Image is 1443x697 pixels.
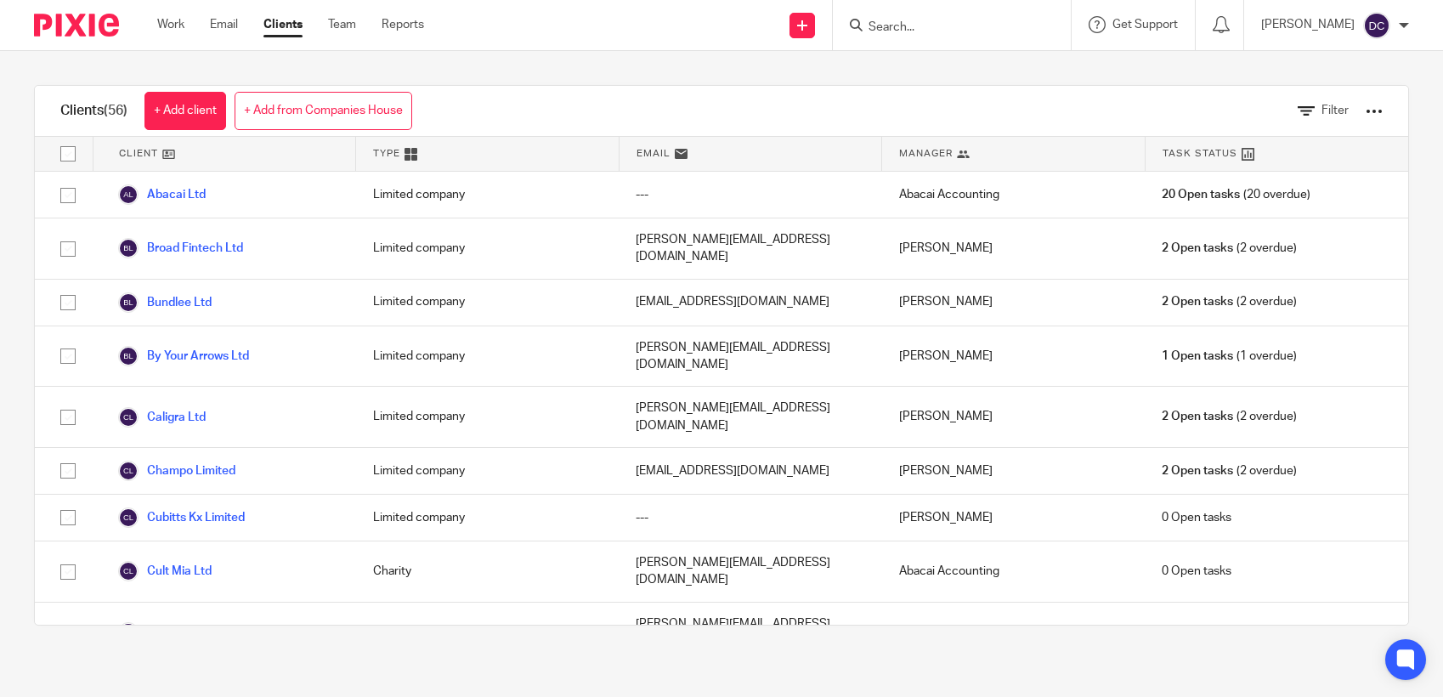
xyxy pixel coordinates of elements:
span: (2 overdue) [1162,293,1296,310]
div: [EMAIL_ADDRESS][DOMAIN_NAME] [619,280,882,326]
div: Limited company [356,603,620,663]
div: [PERSON_NAME][EMAIL_ADDRESS][DOMAIN_NAME] [619,603,882,663]
div: Limited company [356,280,620,326]
span: Get Support [1112,19,1178,31]
a: Abacai Ltd [118,184,206,205]
span: 1 Open tasks [1162,348,1233,365]
span: 2 Open tasks [1162,462,1233,479]
div: Abacai Accounting [882,541,1146,602]
span: (20 overdue) [1162,186,1310,203]
span: (1 overdue) [1162,348,1296,365]
a: Cult Mia Ltd [118,561,212,581]
a: Broad Fintech Ltd [118,238,243,258]
a: Email [210,16,238,33]
input: Search [867,20,1020,36]
div: [PERSON_NAME][EMAIL_ADDRESS][DOMAIN_NAME] [619,326,882,387]
span: Task Status [1163,146,1237,161]
span: (2 overdue) [1162,462,1296,479]
img: svg%3E [1363,12,1390,39]
div: Limited company [356,326,620,387]
a: Bundlee Ltd [118,292,212,313]
a: Cult Mia Uk Ltd [118,622,229,643]
div: [PERSON_NAME] [882,280,1146,326]
span: Email [637,146,671,161]
div: [PERSON_NAME] [882,603,1146,663]
div: Limited company [356,495,620,541]
div: [PERSON_NAME] [882,387,1146,447]
span: 20 Open tasks [1162,186,1240,203]
span: Client [119,146,158,161]
img: svg%3E [118,622,139,643]
span: 0 Open tasks [1162,563,1231,580]
div: Limited company [356,172,620,218]
span: 2 Open tasks [1162,240,1233,257]
div: [PERSON_NAME][EMAIL_ADDRESS][DOMAIN_NAME] [619,541,882,602]
a: Team [328,16,356,33]
img: svg%3E [118,346,139,366]
div: Limited company [356,218,620,279]
a: Caligra Ltd [118,407,206,428]
img: svg%3E [118,407,139,428]
a: + Add from Companies House [235,92,412,130]
span: 2 Open tasks [1162,293,1233,310]
div: [PERSON_NAME] [882,495,1146,541]
a: Clients [263,16,303,33]
span: (56) [104,104,127,117]
div: Abacai Accounting [882,172,1146,218]
img: svg%3E [118,184,139,205]
a: Reports [382,16,424,33]
span: 3 Open tasks [1162,624,1233,641]
div: --- [619,172,882,218]
div: [PERSON_NAME] [882,218,1146,279]
img: svg%3E [118,507,139,528]
div: [PERSON_NAME] [882,448,1146,494]
a: Champo Limited [118,461,235,481]
a: Cubitts Kx Limited [118,507,245,528]
div: --- [619,495,882,541]
p: [PERSON_NAME] [1261,16,1355,33]
img: Pixie [34,14,119,37]
div: [PERSON_NAME][EMAIL_ADDRESS][DOMAIN_NAME] [619,218,882,279]
span: Manager [899,146,953,161]
div: Limited company [356,448,620,494]
span: (3 overdue) [1162,624,1296,641]
span: Type [373,146,400,161]
div: Charity [356,541,620,602]
div: Limited company [356,387,620,447]
img: svg%3E [118,561,139,581]
input: Select all [52,138,84,170]
div: [EMAIL_ADDRESS][DOMAIN_NAME] [619,448,882,494]
a: By Your Arrows Ltd [118,346,249,366]
div: [PERSON_NAME][EMAIL_ADDRESS][DOMAIN_NAME] [619,387,882,447]
span: (2 overdue) [1162,408,1296,425]
span: 2 Open tasks [1162,408,1233,425]
div: [PERSON_NAME] [882,326,1146,387]
img: svg%3E [118,238,139,258]
img: svg%3E [118,292,139,313]
img: svg%3E [118,461,139,481]
h1: Clients [60,102,127,120]
a: Work [157,16,184,33]
span: Filter [1321,105,1349,116]
span: (2 overdue) [1162,240,1296,257]
a: + Add client [144,92,226,130]
span: 0 Open tasks [1162,509,1231,526]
